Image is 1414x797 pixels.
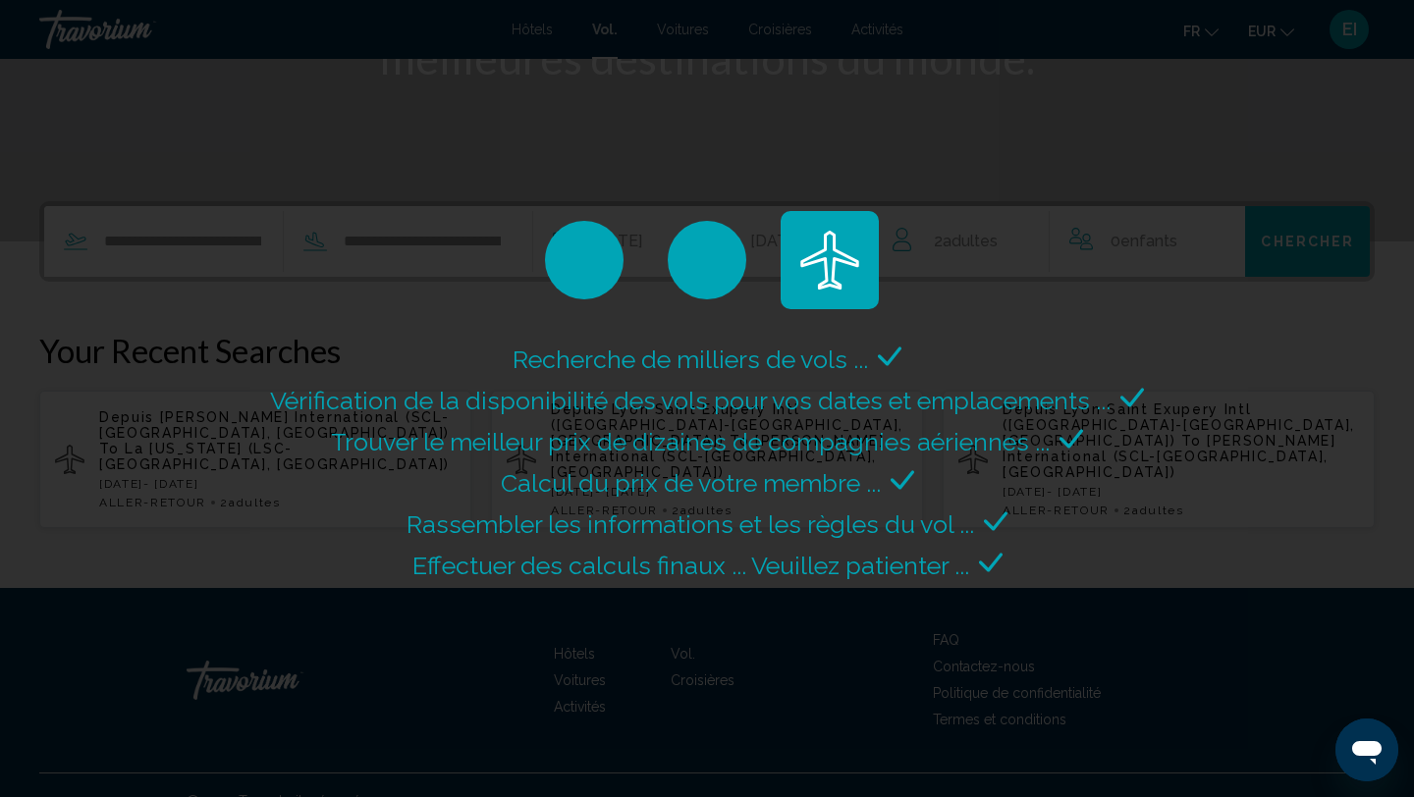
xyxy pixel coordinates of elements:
[513,345,868,374] span: Recherche de milliers de vols ...
[270,386,1111,415] span: Vérification de la disponibilité des vols pour vos dates et emplacements ...
[501,468,881,498] span: Calcul du prix de votre membre ...
[412,551,969,580] span: Effectuer des calculs finaux ... Veuillez patienter ...
[407,509,974,539] span: Rassembler les informations et les règles du vol ...
[1335,718,1398,781] iframe: Bouton de lancement de la fenêtre de messagerie
[331,427,1050,456] span: Trouver le meilleur prix de dizaines de compagnies aériennes ...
